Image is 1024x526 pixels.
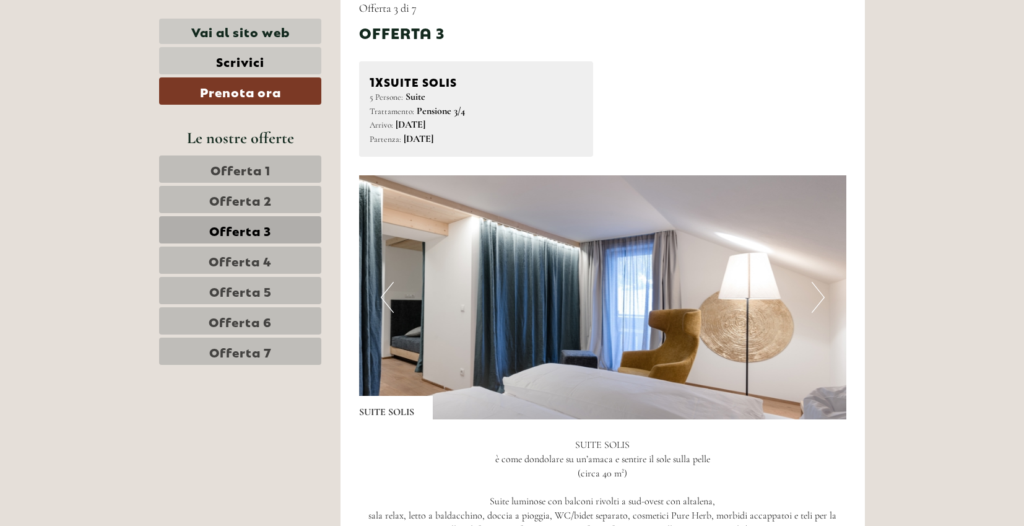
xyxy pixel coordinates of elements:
[209,312,272,330] span: Offerta 6
[209,191,272,208] span: Offerta 2
[404,133,433,145] b: [DATE]
[359,396,433,419] div: SUITE SOLIS
[359,1,417,15] span: Offerta 3 di 7
[370,106,414,116] small: Trattamento:
[396,118,425,131] b: [DATE]
[159,126,321,149] div: Le nostre offerte
[406,90,425,103] b: Suite
[209,343,272,360] span: Offerta 7
[370,72,583,90] div: SUITE SOLIS
[19,36,165,46] div: [GEOGRAPHIC_DATA]
[370,72,384,89] b: 1x
[159,19,321,44] a: Vai al sito web
[370,92,403,102] small: 5 Persone:
[415,321,488,348] button: Invia
[209,282,272,299] span: Offerta 5
[370,134,401,144] small: Partenza:
[19,60,165,69] small: 15:37
[222,9,266,30] div: [DATE]
[381,282,394,313] button: Previous
[359,22,445,43] div: Offerta 3
[417,105,465,117] b: Pensione 3/4
[210,160,271,178] span: Offerta 1
[209,221,271,239] span: Offerta 3
[209,252,272,269] span: Offerta 4
[370,120,393,130] small: Arrivo:
[9,33,171,71] div: Buon giorno, come possiamo aiutarla?
[159,47,321,74] a: Scrivici
[159,77,321,105] a: Prenota ora
[812,282,825,313] button: Next
[359,175,847,419] img: image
